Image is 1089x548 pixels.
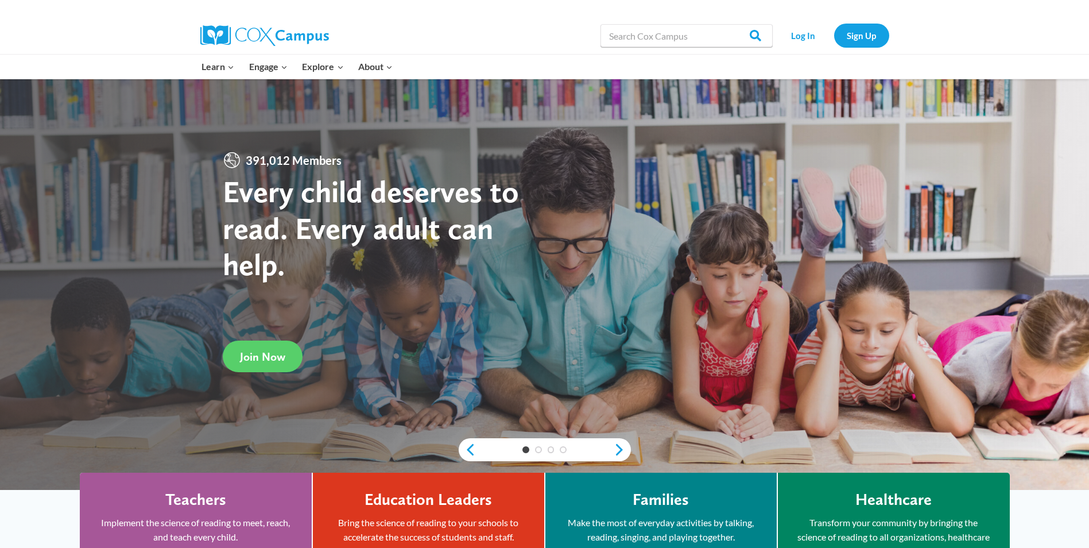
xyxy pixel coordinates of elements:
[778,24,889,47] nav: Secondary Navigation
[249,59,288,74] span: Engage
[240,350,285,364] span: Join Now
[223,341,303,372] a: Join Now
[97,515,294,545] p: Implement the science of reading to meet, reach, and teach every child.
[241,151,346,169] span: 391,012 Members
[195,55,400,79] nav: Primary Navigation
[633,490,689,510] h4: Families
[201,59,234,74] span: Learn
[855,490,932,510] h4: Healthcare
[223,173,519,283] strong: Every child deserves to read. Every adult can help.
[548,446,555,453] a: 3
[358,59,393,74] span: About
[522,446,529,453] a: 1
[459,438,631,461] div: content slider buttons
[560,446,567,453] a: 4
[834,24,889,47] a: Sign Up
[365,490,492,510] h4: Education Leaders
[165,490,226,510] h4: Teachers
[200,25,329,46] img: Cox Campus
[563,515,759,545] p: Make the most of everyday activities by talking, reading, singing, and playing together.
[459,443,476,457] a: previous
[600,24,773,47] input: Search Cox Campus
[778,24,828,47] a: Log In
[535,446,542,453] a: 2
[614,443,631,457] a: next
[302,59,343,74] span: Explore
[330,515,527,545] p: Bring the science of reading to your schools to accelerate the success of students and staff.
